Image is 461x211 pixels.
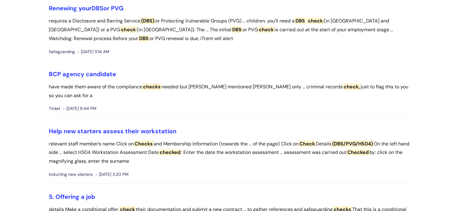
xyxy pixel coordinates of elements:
span: check, [343,83,361,90]
a: Help new starters assess their workstation [49,127,176,135]
span: checked [159,149,181,155]
span: [DATE] 8:44 PM [63,105,96,112]
span: DBS [138,35,149,42]
span: DBS [231,26,242,33]
span: Check [299,141,316,147]
span: check [258,26,275,33]
a: 5. Offering a job [49,193,95,201]
span: [DATE] 11:14 AM [78,48,109,56]
p: relevant staff member’s name Click on and Membership Information (towards the ... of the page) Cl... [49,140,413,166]
span: Inducting new starters [49,171,93,178]
span: Checks [134,141,154,147]
span: DBS [295,18,306,24]
span: check [120,26,137,33]
span: checks [142,83,162,90]
a: BCP agency candidate [49,70,116,78]
span: (DBS) [140,18,155,24]
a: Renewing yourDBSor PVG [49,4,124,12]
p: have made them aware of the compliance needed but [PERSON_NAME] mentioned [PERSON_NAME] only ... ... [49,83,413,100]
span: Checked [346,149,369,155]
span: check [307,18,324,24]
span: [DATE] 3:20 PM [96,171,129,178]
p: requires a Disclosure and Barring Service or Protecting Vulnerable Groups (PVG) ... children, you... [49,17,413,43]
span: Safeguarding [49,48,75,56]
span: DBS [92,4,103,12]
span: Ticket [49,105,60,112]
span: (DBS/PVG/HS04) [331,141,374,147]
